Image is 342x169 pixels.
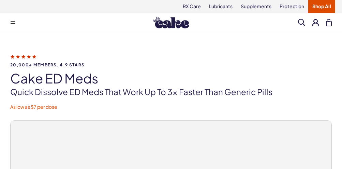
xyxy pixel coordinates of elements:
[153,17,189,28] img: Hello Cake
[10,53,332,67] a: 20,000+ members, 4.9 stars
[10,71,332,86] h1: Cake ED Meds
[10,86,332,98] p: Quick dissolve ED Meds that work up to 3x faster than generic pills
[10,63,332,67] span: 20,000+ members, 4.9 stars
[10,104,332,110] p: As low as $7 per dose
